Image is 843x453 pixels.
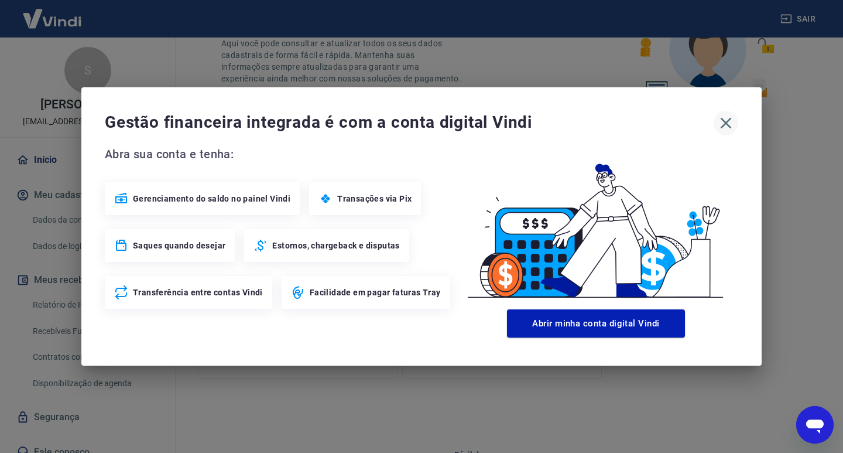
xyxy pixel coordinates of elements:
[133,240,225,251] span: Saques quando desejar
[507,309,685,338] button: Abrir minha conta digital Vindi
[105,145,454,164] span: Abra sua conta e tenha:
[133,193,290,205] span: Gerenciamento do saldo no painel Vindi
[454,145,738,305] img: Good Billing
[133,287,263,298] span: Transferência entre contas Vindi
[310,287,441,298] span: Facilidade em pagar faturas Tray
[272,240,399,251] span: Estornos, chargeback e disputas
[796,406,834,444] iframe: Botão para abrir a janela de mensagens, conversa em andamento
[337,193,412,205] span: Transações via Pix
[105,111,714,134] span: Gestão financeira integrada é com a conta digital Vindi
